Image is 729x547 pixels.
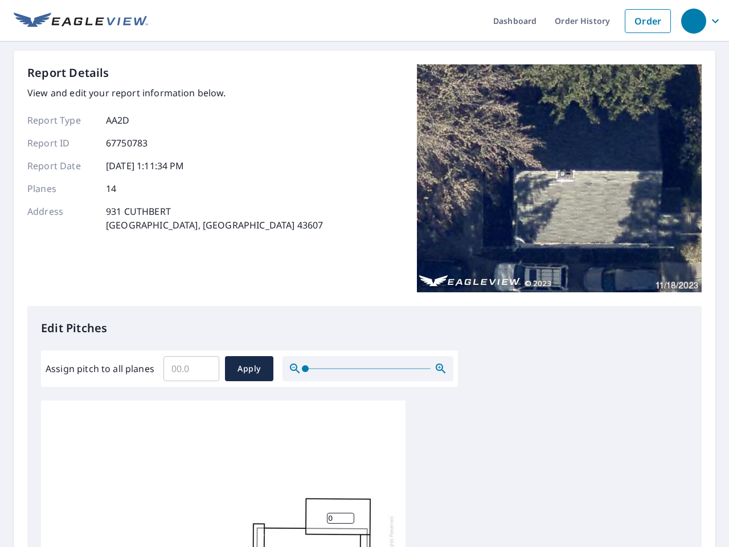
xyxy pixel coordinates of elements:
[625,9,671,33] a: Order
[27,113,96,127] p: Report Type
[163,353,219,385] input: 00.0
[106,136,148,150] p: 67750783
[234,362,264,376] span: Apply
[27,159,96,173] p: Report Date
[27,86,323,100] p: View and edit your report information below.
[106,182,116,195] p: 14
[27,136,96,150] p: Report ID
[41,320,688,337] p: Edit Pitches
[417,64,702,292] img: Top image
[106,113,130,127] p: AA2D
[14,13,148,30] img: EV Logo
[225,356,273,381] button: Apply
[27,64,109,81] p: Report Details
[27,205,96,232] p: Address
[27,182,96,195] p: Planes
[106,205,323,232] p: 931 CUTHBERT [GEOGRAPHIC_DATA], [GEOGRAPHIC_DATA] 43607
[106,159,185,173] p: [DATE] 1:11:34 PM
[46,362,154,375] label: Assign pitch to all planes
